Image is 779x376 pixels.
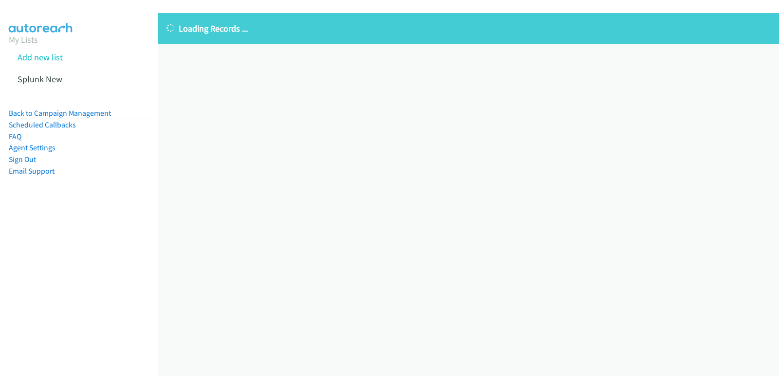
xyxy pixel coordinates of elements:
a: Add new list [18,52,63,63]
a: My Lists [9,34,38,45]
a: Back to Campaign Management [9,108,111,118]
a: Email Support [9,166,55,176]
a: FAQ [9,132,21,141]
a: Sign Out [9,155,36,164]
p: Loading Records ... [167,22,770,35]
a: Scheduled Callbacks [9,120,76,129]
a: Splunk New [18,73,62,85]
a: Agent Settings [9,143,56,152]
